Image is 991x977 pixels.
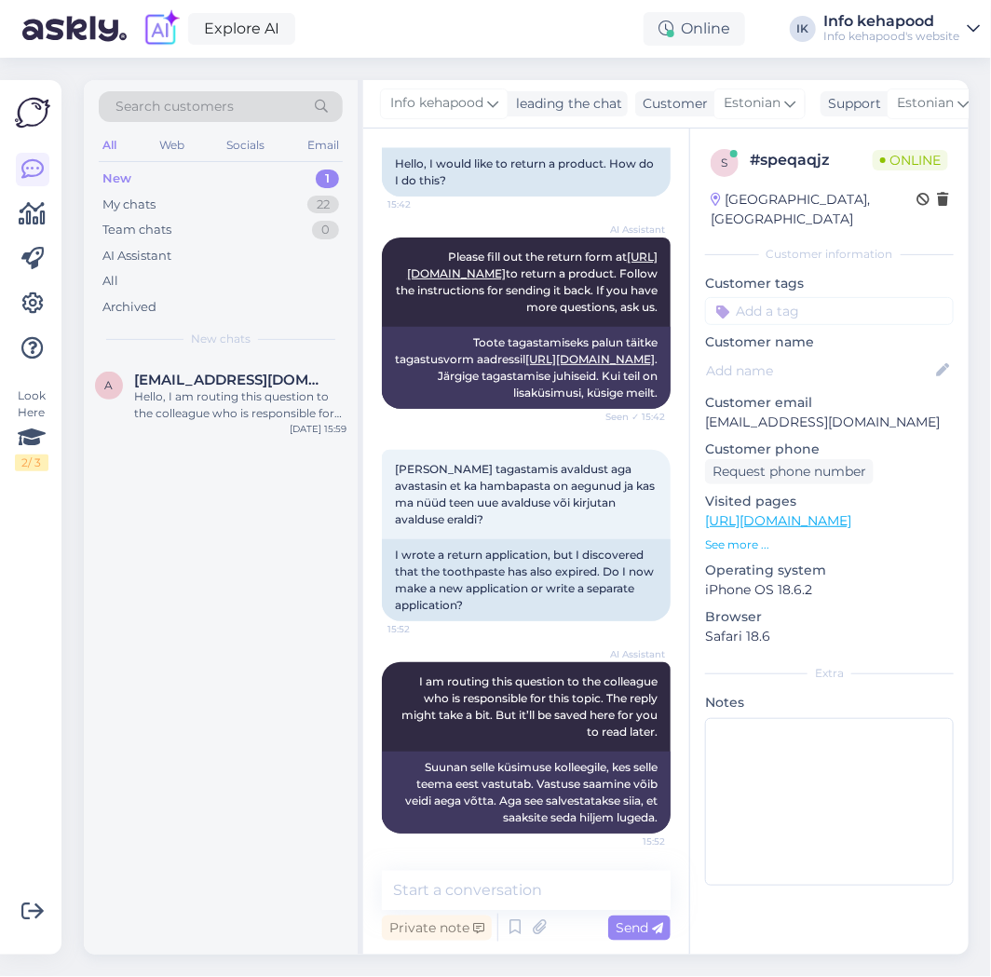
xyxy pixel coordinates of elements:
[134,388,346,422] div: Hello, I am routing this question to the colleague who is responsible for this topic. The reply m...
[705,413,954,432] p: [EMAIL_ADDRESS][DOMAIN_NAME]
[401,674,660,739] span: I am routing this question to the colleague who is responsible for this topic. The reply might ta...
[705,693,954,712] p: Notes
[156,133,188,157] div: Web
[115,97,234,116] span: Search customers
[705,459,874,484] div: Request phone number
[897,93,954,114] span: Estonian
[705,536,954,553] p: See more ...
[595,835,665,848] span: 15:52
[15,387,48,471] div: Look Here
[223,133,268,157] div: Socials
[390,93,483,114] span: Info kehapood
[304,133,343,157] div: Email
[705,492,954,511] p: Visited pages
[705,580,954,600] p: iPhone OS 18.6.2
[102,298,156,317] div: Archived
[396,250,660,314] span: Please fill out the return form at to return a product. Follow the instructions for sending it ba...
[102,272,118,291] div: All
[705,607,954,627] p: Browser
[724,93,781,114] span: Estonian
[15,95,50,130] img: Askly Logo
[316,170,339,188] div: 1
[99,133,120,157] div: All
[722,156,728,170] span: s
[823,14,980,44] a: Info kehapoodInfo kehapood's website
[387,622,457,636] span: 15:52
[382,752,671,834] div: Suunan selle küsimuse kolleegile, kes selle teema eest vastutab. Vastuse saamine võib veidi aega ...
[102,170,131,188] div: New
[711,190,916,229] div: [GEOGRAPHIC_DATA], [GEOGRAPHIC_DATA]
[705,561,954,580] p: Operating system
[705,246,954,263] div: Customer information
[595,647,665,661] span: AI Assistant
[105,378,114,392] span: a
[15,455,48,471] div: 2 / 3
[382,539,671,621] div: I wrote a return application, but I discovered that the toothpaste has also expired. Do I now mak...
[821,94,881,114] div: Support
[705,297,954,325] input: Add a tag
[525,352,655,366] a: [URL][DOMAIN_NAME]
[706,360,932,381] input: Add name
[873,150,948,170] span: Online
[705,665,954,682] div: Extra
[387,197,457,211] span: 15:42
[635,94,708,114] div: Customer
[790,16,816,42] div: IK
[705,393,954,413] p: Customer email
[750,149,873,171] div: # speqaqjz
[705,440,954,459] p: Customer phone
[644,12,745,46] div: Online
[705,332,954,352] p: Customer name
[823,29,959,44] div: Info kehapood's website
[509,94,622,114] div: leading the chat
[290,422,346,436] div: [DATE] 15:59
[134,372,328,388] span: anastassia.shegurova@gmail.com
[705,512,851,529] a: [URL][DOMAIN_NAME]
[705,274,954,293] p: Customer tags
[395,462,658,526] span: [PERSON_NAME] tagastamis avaldust aga avastasin et ka hambapasta on aegunud ja kas ma nüüd teen u...
[102,221,171,239] div: Team chats
[616,919,663,936] span: Send
[823,14,959,29] div: Info kehapood
[595,410,665,424] span: Seen ✓ 15:42
[142,9,181,48] img: explore-ai
[188,13,295,45] a: Explore AI
[382,327,671,409] div: Toote tagastamiseks palun täitke tagastusvorm aadressil . Järgige tagastamise juhiseid. Kui teil ...
[382,148,671,197] div: Hello, I would like to return a product. How do I do this?
[307,196,339,214] div: 22
[705,627,954,646] p: Safari 18.6
[191,331,251,347] span: New chats
[382,916,492,941] div: Private note
[312,221,339,239] div: 0
[595,223,665,237] span: AI Assistant
[102,196,156,214] div: My chats
[102,247,171,265] div: AI Assistant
